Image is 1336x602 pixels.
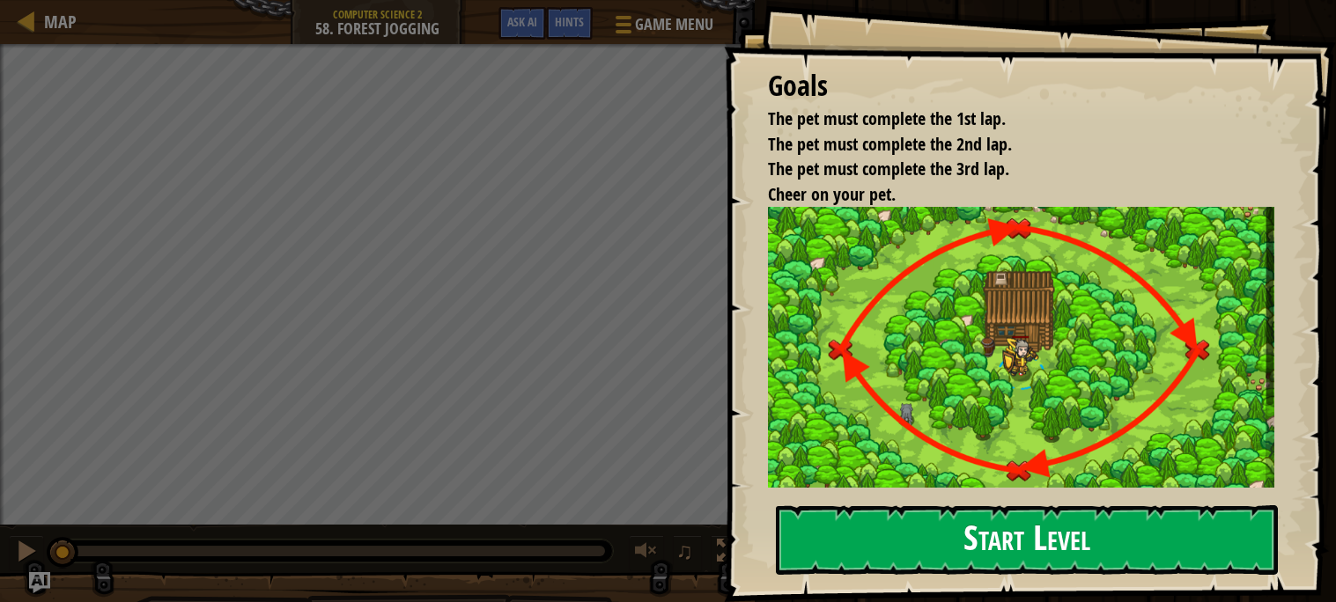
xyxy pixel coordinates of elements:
button: ♫ [673,535,703,571]
button: Ask AI [498,7,546,40]
span: Cheer on your pet. [768,182,896,206]
img: Jogging [768,207,1274,488]
span: The pet must complete the 1st lap. [768,106,1006,130]
span: The pet must complete the 2nd lap. [768,132,1012,156]
span: ♫ [676,538,694,564]
button: Game Menu [602,7,724,48]
button: Ask AI [29,572,50,593]
li: The pet must complete the 2nd lap. [746,132,1270,158]
button: Ctrl + P: Pause [9,535,44,571]
a: Map [35,10,77,33]
li: Cheer on your pet. [746,182,1270,208]
span: Hints [555,13,584,30]
button: Toggle fullscreen [711,535,746,571]
span: The pet must complete the 3rd lap. [768,157,1009,180]
button: Adjust volume [629,535,664,571]
span: Game Menu [635,13,713,36]
button: Start Level [776,505,1278,575]
li: The pet must complete the 1st lap. [746,106,1270,132]
li: The pet must complete the 3rd lap. [746,157,1270,182]
span: Map [44,10,77,33]
span: Ask AI [507,13,537,30]
div: Goals [768,66,1274,106]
